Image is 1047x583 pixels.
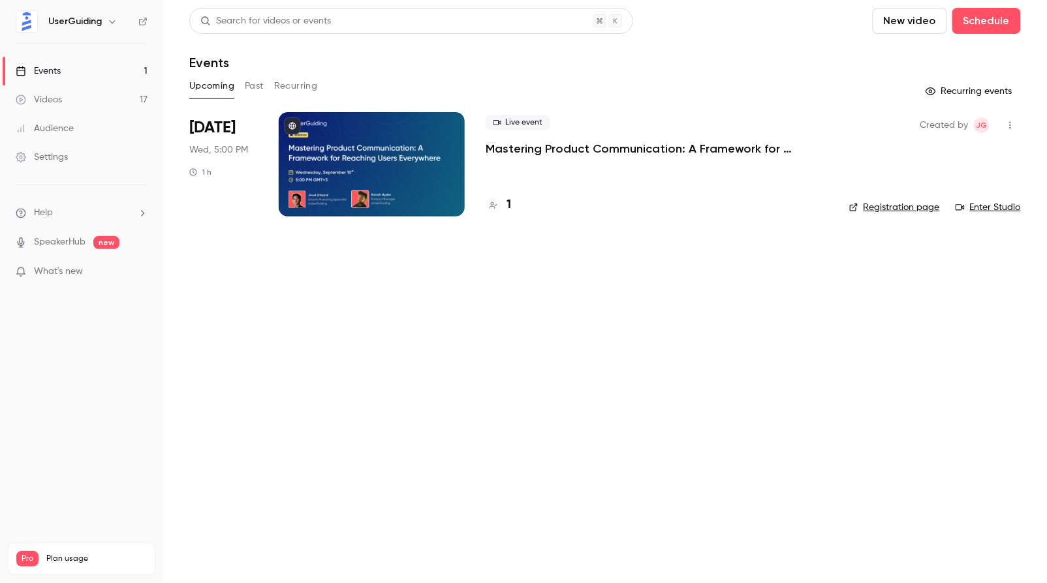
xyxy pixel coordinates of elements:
[93,236,119,249] span: new
[507,196,511,214] h4: 1
[34,206,53,220] span: Help
[977,117,988,133] span: JG
[189,167,211,177] div: 1 h
[920,81,1021,102] button: Recurring events
[189,143,248,157] span: Wed, 5:00 PM
[486,141,828,157] a: Mastering Product Communication: A Framework for Reaching Users Everywhere
[16,206,148,220] li: help-dropdown-opener
[16,93,62,106] div: Videos
[46,554,147,564] span: Plan usage
[952,8,1021,34] button: Schedule
[920,117,969,133] span: Created by
[849,201,940,214] a: Registration page
[34,265,83,278] span: What's new
[189,117,236,138] span: [DATE]
[189,112,258,217] div: Sep 10 Wed, 5:00 PM (Europe/Istanbul)
[974,117,990,133] span: Joud Ghazal
[245,76,264,97] button: Past
[274,76,318,97] button: Recurring
[16,551,39,567] span: Pro
[486,115,550,130] span: Live event
[34,235,86,249] a: SpeakerHub
[132,266,148,278] iframe: Noticeable Trigger
[16,65,61,78] div: Events
[486,196,511,214] a: 1
[189,55,229,70] h1: Events
[48,15,102,28] h6: UserGuiding
[16,122,74,135] div: Audience
[956,201,1021,214] a: Enter Studio
[16,151,68,164] div: Settings
[189,76,234,97] button: Upcoming
[200,14,331,28] div: Search for videos or events
[16,11,37,32] img: UserGuiding
[873,8,947,34] button: New video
